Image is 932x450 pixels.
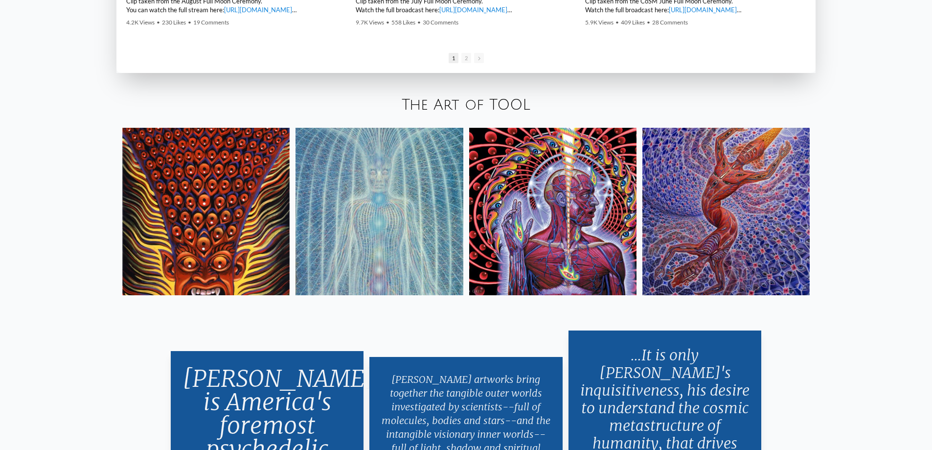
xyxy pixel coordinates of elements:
a: [URL][DOMAIN_NAME] [439,6,507,14]
span: 19 Comments [193,19,229,26]
span: Go to slide 2 [461,53,471,63]
a: The Art of TOOL [402,97,530,113]
span: Go to slide 1 [449,53,458,63]
span: • [188,19,191,26]
span: • [647,19,650,26]
span: 9.7K Views [356,19,384,26]
span: 30 Comments [423,19,458,26]
span: • [417,19,421,26]
span: Go to next slide [474,53,484,63]
span: 28 Comments [652,19,688,26]
span: 230 Likes [162,19,186,26]
span: 558 Likes [391,19,415,26]
a: [URL][DOMAIN_NAME] [669,6,737,14]
span: 409 Likes [621,19,645,26]
a: [URL][DOMAIN_NAME] [224,6,292,14]
span: 4.2K Views [126,19,155,26]
span: • [157,19,160,26]
span: • [386,19,389,26]
span: 5.9K Views [585,19,614,26]
span: • [615,19,619,26]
